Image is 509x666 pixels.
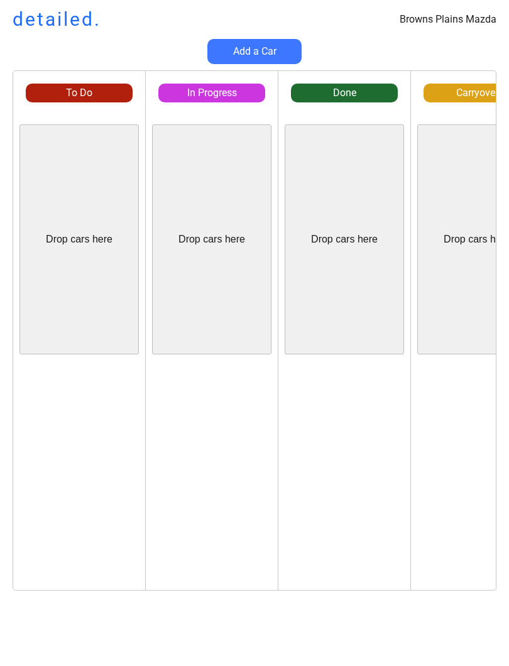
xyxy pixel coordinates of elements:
div: Drop cars here [178,232,245,246]
div: In Progress [158,86,265,100]
div: Done [291,86,398,100]
div: Drop cars here [311,232,378,246]
div: To Do [26,86,133,100]
button: Add a Car [207,39,302,64]
div: Drop cars here [46,232,112,246]
div: Browns Plains Mazda [400,13,496,26]
h1: detailed. [13,6,101,33]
